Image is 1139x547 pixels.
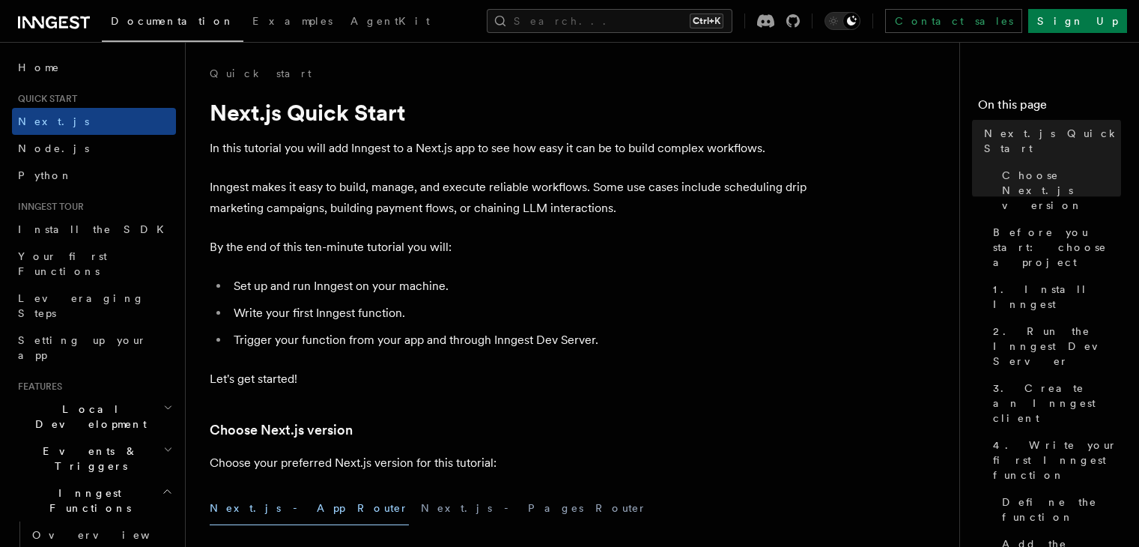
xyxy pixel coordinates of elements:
span: Home [18,60,60,75]
button: Events & Triggers [12,438,176,480]
button: Search...Ctrl+K [487,9,732,33]
a: Sign Up [1028,9,1127,33]
span: Inngest tour [12,201,84,213]
a: Setting up your app [12,327,176,369]
span: Overview [32,529,186,541]
a: Leveraging Steps [12,285,176,327]
a: Node.js [12,135,176,162]
a: Quick start [210,66,312,81]
a: Documentation [102,4,243,42]
span: AgentKit [350,15,430,27]
button: Inngest Functions [12,480,176,522]
span: Your first Functions [18,250,107,277]
span: 4. Write your first Inngest function [993,438,1121,483]
p: Choose your preferred Next.js version for this tutorial: [210,453,809,474]
a: 1. Install Inngest [987,276,1121,318]
span: Install the SDK [18,223,173,235]
li: Write your first Inngest function. [229,303,809,324]
span: Inngest Functions [12,486,162,516]
span: Setting up your app [18,334,147,361]
li: Set up and run Inngest on your machine. [229,276,809,297]
span: 1. Install Inngest [993,282,1121,312]
span: Define the function [1002,495,1121,525]
button: Next.js - Pages Router [421,492,647,525]
span: 3. Create an Inngest client [993,381,1121,426]
a: Install the SDK [12,216,176,243]
h4: On this page [978,96,1121,120]
span: Next.js [18,115,89,127]
a: Define the function [996,489,1121,531]
span: Next.js Quick Start [984,126,1121,156]
a: Home [12,54,176,81]
span: Before you start: choose a project [993,225,1121,270]
a: Choose Next.js version [210,420,353,441]
span: 2. Run the Inngest Dev Server [993,324,1121,369]
span: Python [18,169,73,181]
p: By the end of this ten-minute tutorial you will: [210,237,809,258]
a: Examples [243,4,341,40]
p: In this tutorial you will add Inngest to a Next.js app to see how easy it can be to build complex... [210,138,809,159]
a: 2. Run the Inngest Dev Server [987,318,1121,375]
h1: Next.js Quick Start [210,99,809,126]
a: 3. Create an Inngest client [987,375,1121,432]
span: Events & Triggers [12,444,163,474]
span: Features [12,381,62,393]
a: Next.js [12,108,176,135]
button: Local Development [12,396,176,438]
a: Before you start: choose a project [987,219,1121,276]
a: Your first Functions [12,243,176,285]
button: Toggle dark mode [824,12,860,30]
span: Node.js [18,142,89,154]
span: Documentation [111,15,234,27]
p: Inngest makes it easy to build, manage, and execute reliable workflows. Some use cases include sc... [210,177,809,219]
button: Next.js - App Router [210,492,409,525]
span: Choose Next.js version [1002,168,1121,213]
a: Choose Next.js version [996,162,1121,219]
span: Examples [252,15,332,27]
li: Trigger your function from your app and through Inngest Dev Server. [229,330,809,351]
a: 4. Write your first Inngest function [987,432,1121,489]
a: Next.js Quick Start [978,120,1121,162]
p: Let's get started! [210,369,809,390]
span: Leveraging Steps [18,292,145,319]
kbd: Ctrl+K [690,13,723,28]
a: Contact sales [885,9,1022,33]
a: AgentKit [341,4,439,40]
span: Quick start [12,93,77,105]
span: Local Development [12,402,163,432]
a: Python [12,162,176,189]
